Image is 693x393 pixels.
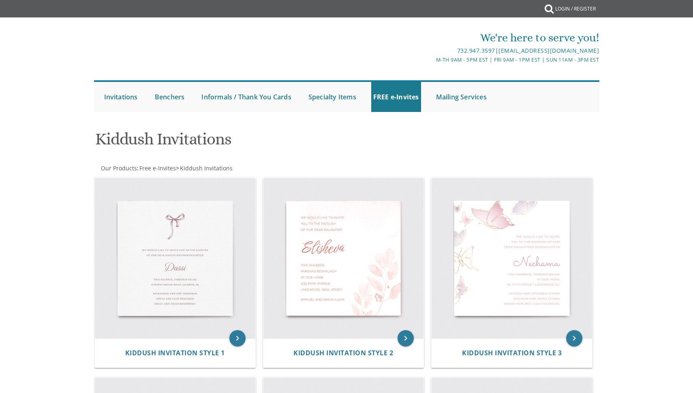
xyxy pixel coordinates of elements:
[462,349,562,357] a: Kiddush Invitation Style 3
[139,164,176,172] a: Free e-Invites
[229,330,246,346] a: keyboard_arrow_right
[95,178,255,339] img: Kiddush Invitation Style 1
[176,164,233,172] span: >
[462,348,562,357] span: Kiddush Invitation Style 3
[434,82,489,112] a: Mailing Services
[94,164,347,172] div: :
[432,178,592,339] img: Kiddush Invitation Style 3
[179,164,233,172] a: Kiddush Invitations
[102,82,140,112] a: Invitations
[371,82,421,112] a: FREE e-Invites
[457,47,495,54] a: 732.947.3597
[125,349,225,357] a: Kiddush Invitation Style 1
[306,82,358,112] a: Specialty Items
[199,82,293,112] a: Informals / Thank You Cards
[263,56,599,64] div: M-Th 9am - 5pm EST | Fri 9am - 1pm EST | Sun 11am - 3pm EST
[180,164,233,172] span: Kiddush Invitations
[293,348,393,357] span: Kiddush Invitation Style 2
[153,82,187,112] a: Benchers
[125,348,225,357] span: Kiddush Invitation Style 1
[263,178,424,339] img: Kiddush Invitation Style 2
[498,47,599,54] a: [EMAIL_ADDRESS][DOMAIN_NAME]
[100,164,137,172] a: Our Products
[566,330,582,346] a: keyboard_arrow_right
[95,130,426,154] h1: Kiddush Invitations
[263,30,599,46] div: We're here to serve you!
[293,349,393,357] a: Kiddush Invitation Style 2
[263,46,599,56] div: |
[398,330,414,346] a: keyboard_arrow_right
